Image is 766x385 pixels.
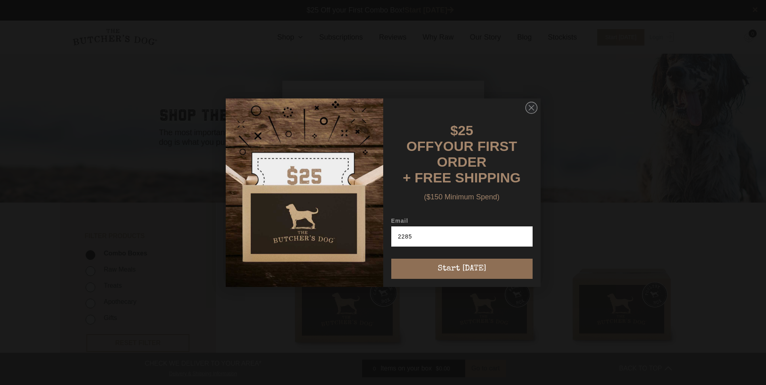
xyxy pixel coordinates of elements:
span: ($150 Minimum Spend) [424,193,499,201]
span: $25 OFF [407,123,473,154]
input: Enter your email address [391,226,533,247]
img: d0d537dc-5429-4832-8318-9955428ea0a1.jpeg [226,98,383,287]
button: Close dialog [525,102,537,114]
label: Email [391,218,533,226]
span: YOUR FIRST ORDER + FREE SHIPPING [403,138,521,185]
button: Start [DATE] [391,259,533,279]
